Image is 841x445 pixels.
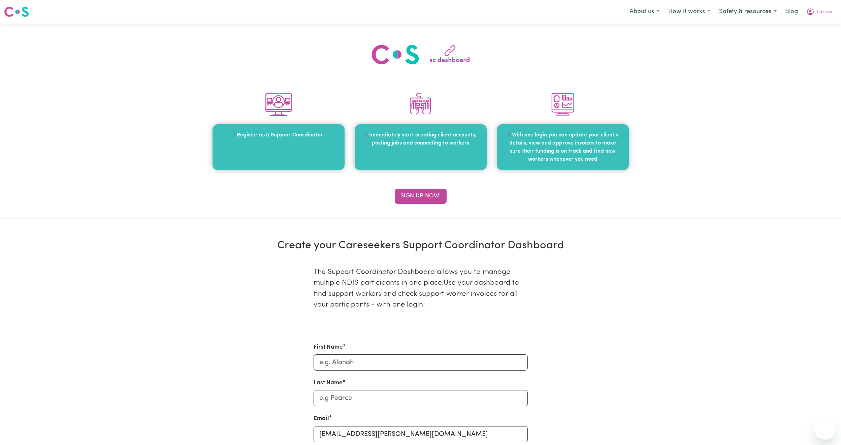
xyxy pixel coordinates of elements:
p: The Support Coordinator Dashboard allows you to manage multiple NDIS participants in one place.Us... [314,261,528,327]
img: step 2 [407,91,434,118]
button: Sign up now! [395,189,447,203]
input: e.g Pearce [314,390,528,406]
img: Careseekers logo [4,6,29,18]
label: Last Name [314,379,343,387]
span: With one login you can update your client's details, view and approve invoices to make sure their... [509,132,618,162]
span: Larissa [817,8,833,16]
input: e.g. Alanah [314,354,528,371]
img: step 1 [549,91,576,118]
input: e.g. alanah.pearce@gmail.com [314,426,528,442]
button: Safety & resources [715,5,781,19]
span: Register as a Support Coordinator [237,132,323,138]
label: Email [314,414,329,423]
a: Blog [781,4,802,19]
label: First Name [314,343,343,352]
button: About us [625,5,664,19]
button: My Account [802,5,837,19]
span: Immediately start creating client accounts, posting jobs and connecting to workers [369,132,476,146]
img: SC Dashboard [370,44,471,65]
img: step 1 [265,91,292,118]
span: 1. [234,132,237,138]
span: 3. [508,132,512,138]
span: 2. [365,132,369,138]
button: How it works [664,5,715,19]
a: Careseekers logo [4,4,29,20]
iframe: Button to launch messaging window, conversation in progress [814,418,836,440]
